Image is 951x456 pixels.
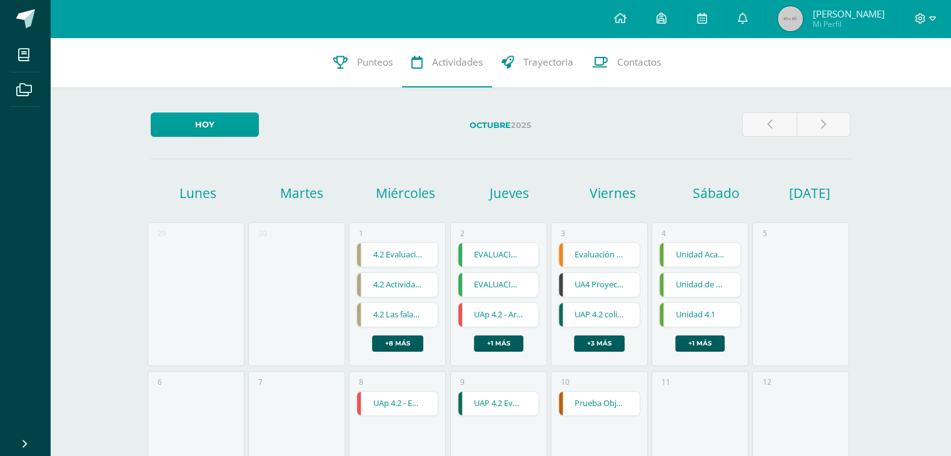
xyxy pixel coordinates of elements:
[458,273,539,297] a: EVALUACIÓN TEATRO INFANTIL
[356,242,438,267] div: 4.2 Evaluación cuarta unidad | Tarea
[356,391,438,416] div: UAp 4.2 - Evaluación Sumativa Final | Tarea
[458,303,539,327] a: UAp 4.2 - Archivo GeoGebra - Funciones
[659,272,741,297] div: Unidad de Aprendizaje 4.2 | Examen
[269,112,732,138] label: 2025
[355,184,455,202] h1: Miércoles
[558,242,640,267] div: Evaluación Objetiva | Examen
[563,184,663,202] h1: Viernes
[558,302,640,327] div: UAP 4.2 colisiones | Tarea
[151,112,259,137] a: Hoy
[762,228,767,239] div: 5
[158,228,166,239] div: 29
[574,335,625,352] a: +3 más
[470,121,511,130] strong: Octubre
[372,335,423,352] a: +8 más
[559,392,640,415] a: Prueba Objetiva 4.2 - Trastornos Psicosociales
[458,272,540,297] div: EVALUACIÓN TEATRO INFANTIL | Tarea
[460,377,465,387] div: 9
[460,228,465,239] div: 2
[148,184,248,202] h1: Lunes
[662,228,666,239] div: 4
[667,184,767,202] h1: Sábado
[359,377,363,387] div: 8
[559,243,640,267] a: Evaluación Objetiva
[432,56,483,69] span: Actividades
[458,391,540,416] div: UAP 4.2 Evaluación 2 | Tarea
[458,242,540,267] div: EVALUACIÓN FINAL | Tarea
[561,228,565,239] div: 3
[458,392,539,415] a: UAP 4.2 Evaluación 2
[561,377,570,387] div: 10
[675,335,725,352] a: +1 más
[357,303,438,327] a: 4.2 Las falacias
[158,377,162,387] div: 6
[762,377,771,387] div: 12
[252,184,352,202] h1: Martes
[258,377,263,387] div: 7
[660,273,740,297] a: Unidad de Aprendizaje 4.2
[558,272,640,297] div: UA4 Proyecto IoT | Examen
[659,242,741,267] div: Unidad Académica 4 | Examen
[812,7,884,20] span: [PERSON_NAME]
[523,56,573,69] span: Trayectoria
[357,56,393,69] span: Punteos
[459,184,559,202] h1: Jueves
[258,228,267,239] div: 30
[357,392,438,415] a: UAp 4.2 - Evaluación Sumativa Final
[356,302,438,327] div: 4.2 Las falacias | Tarea
[357,243,438,267] a: 4.2 Evaluación cuarta unidad
[659,302,741,327] div: Unidad 4.1 | Examen
[812,19,884,29] span: Mi Perfil
[778,6,803,31] img: 45x45
[474,335,523,352] a: +1 más
[583,37,670,87] a: Contactos
[660,243,740,267] a: Unidad Académica 4
[402,37,492,87] a: Actividades
[458,302,540,327] div: UAp 4.2 - Archivo GeoGebra - Funciones | Tarea
[617,56,661,69] span: Contactos
[357,273,438,297] a: 4.2 Actividades en el cuaderno
[660,303,740,327] a: Unidad 4.1
[789,184,805,202] h1: [DATE]
[559,273,640,297] a: UA4 Proyecto IoT
[356,272,438,297] div: 4.2 Actividades en el cuaderno | Tarea
[458,243,539,267] a: EVALUACIÓN FINAL
[324,37,402,87] a: Punteos
[559,303,640,327] a: UAP 4.2 colisiones
[492,37,583,87] a: Trayectoria
[558,391,640,416] div: Prueba Objetiva 4.2 - Trastornos Psicosociales | Examen
[359,228,363,239] div: 1
[662,377,670,387] div: 11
